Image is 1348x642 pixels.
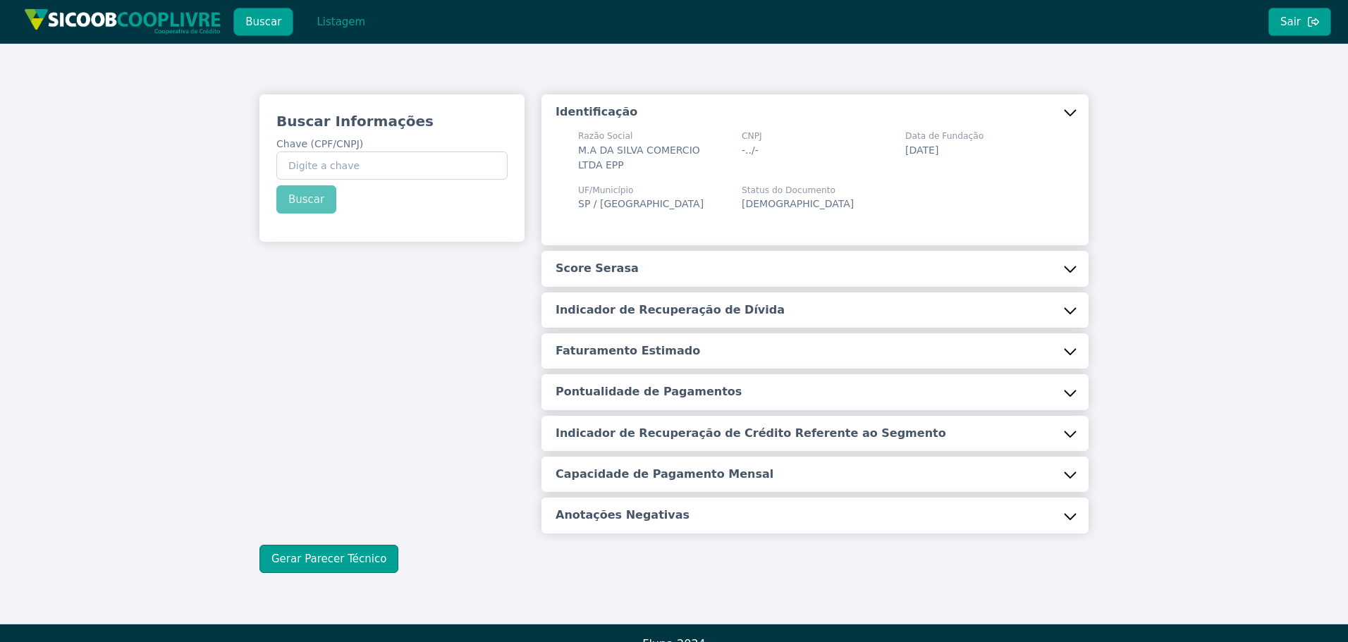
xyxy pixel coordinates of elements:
[578,144,700,171] span: M.A DA SILVA COMERCIO LTDA EPP
[276,111,508,131] h3: Buscar Informações
[541,333,1089,369] button: Faturamento Estimado
[556,426,946,441] h5: Indicador de Recuperação de Crédito Referente ao Segmento
[905,144,938,156] span: [DATE]
[556,302,785,318] h5: Indicador de Recuperação de Dívida
[1268,8,1331,36] button: Sair
[556,507,690,523] h5: Anotações Negativas
[578,198,704,209] span: SP / [GEOGRAPHIC_DATA]
[742,198,854,209] span: [DEMOGRAPHIC_DATA]
[259,545,398,573] button: Gerar Parecer Técnico
[541,292,1089,328] button: Indicador de Recuperação de Dívida
[742,130,762,142] span: CNPJ
[556,467,773,482] h5: Capacidade de Pagamento Mensal
[305,8,377,36] button: Listagem
[233,8,293,36] button: Buscar
[556,343,700,359] h5: Faturamento Estimado
[541,498,1089,533] button: Anotações Negativas
[541,94,1089,130] button: Identificação
[541,374,1089,409] button: Pontualidade de Pagamentos
[742,184,854,197] span: Status do Documento
[742,144,759,156] span: -../-
[541,251,1089,286] button: Score Serasa
[556,104,637,120] h5: Identificação
[556,384,742,400] h5: Pontualidade de Pagamentos
[24,8,221,35] img: img/sicoob_cooplivre.png
[541,457,1089,492] button: Capacidade de Pagamento Mensal
[556,261,639,276] h5: Score Serasa
[276,152,508,180] input: Chave (CPF/CNPJ)
[541,416,1089,451] button: Indicador de Recuperação de Crédito Referente ao Segmento
[578,130,725,142] span: Razão Social
[276,138,363,149] span: Chave (CPF/CNPJ)
[578,184,704,197] span: UF/Município
[905,130,984,142] span: Data de Fundação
